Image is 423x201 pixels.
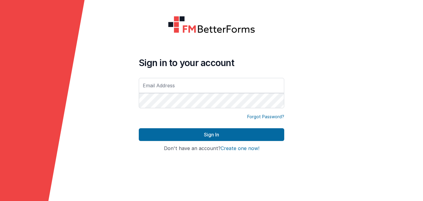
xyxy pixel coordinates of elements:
[139,128,284,141] button: Sign In
[221,146,259,151] button: Create one now!
[139,57,284,68] h4: Sign in to your account
[139,78,284,93] input: Email Address
[247,114,284,120] a: Forgot Password?
[139,146,284,151] h4: Don't have an account?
